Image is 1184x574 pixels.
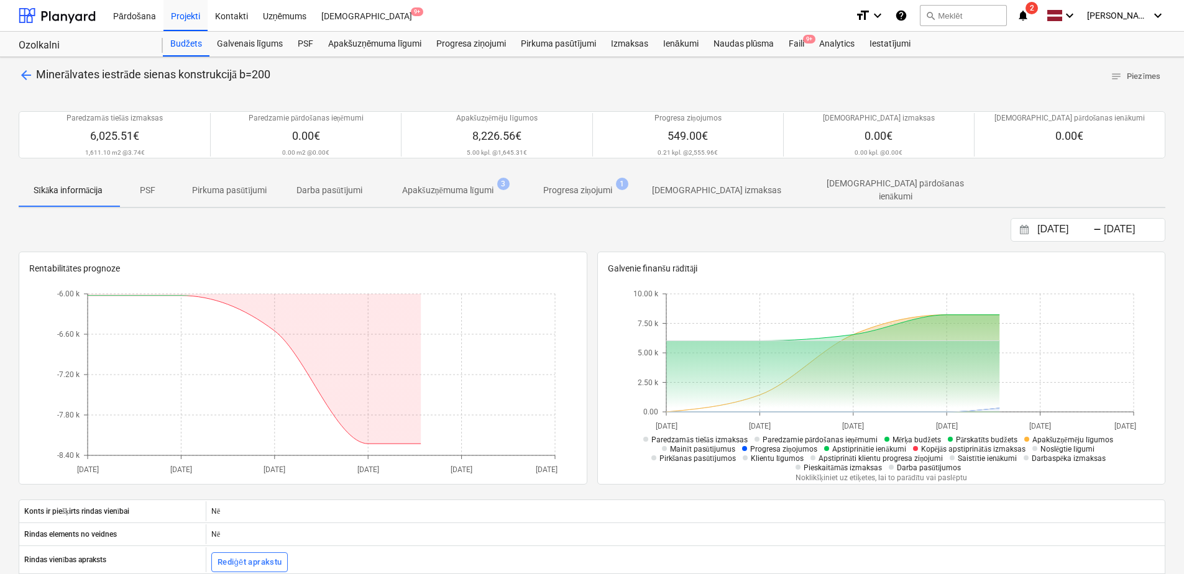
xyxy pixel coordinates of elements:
[57,411,80,420] tspan: -7.80 k
[994,113,1144,124] p: [DEMOGRAPHIC_DATA] pārdošanas ienākumi
[163,32,209,57] div: Budžets
[57,330,80,339] tspan: -6.60 k
[1014,223,1035,237] button: Interact with the calendar and add the check-in date for your trip.
[24,506,129,517] p: Konts ir piešķirts rindas vienībai
[290,32,321,57] a: PSF
[862,32,918,57] a: Iestatījumi
[870,8,885,23] i: keyboard_arrow_down
[1122,514,1184,574] iframe: Chat Widget
[85,148,145,157] p: 1,611.10 m2 @ 3.74€
[1114,422,1136,430] tspan: [DATE]
[920,5,1007,26] button: Meklēt
[357,465,379,474] tspan: [DATE]
[1032,435,1114,444] span: Apakšuzņēmēju līgumos
[1026,2,1038,14] span: 2
[832,445,906,453] span: Apstiprinātie ienākumi
[451,465,472,474] tspan: [DATE]
[842,422,864,430] tspan: [DATE]
[249,113,364,124] p: Paredzamie pārdošanas ieņēmumi
[211,552,288,572] button: Rediģēt aprakstu
[192,184,267,197] p: Pirkuma pasūtījumi
[24,555,106,565] p: Rindas vienības apraksts
[855,148,902,157] p: 0.00 kpl. @ 0.00€
[1111,71,1122,82] span: notes
[57,452,80,460] tspan: -8.40 k
[77,465,99,474] tspan: [DATE]
[812,32,862,57] a: Analytics
[659,454,736,463] span: Pirkšanas pasūtījumos
[1106,67,1165,86] button: Piezīmes
[603,32,656,57] a: Izmaksas
[651,435,747,444] span: Paredzamās tiešās izmaksas
[956,435,1017,444] span: Pārskatīts budžets
[897,463,961,472] span: Darba pasūtījumos
[921,445,1026,453] span: Kopējās apstiprinātās izmaksas
[132,184,162,197] p: PSF
[456,113,538,124] p: Apakšuzņēmēju līgumos
[706,32,782,57] a: Naudas plūsma
[209,32,290,57] a: Galvenais līgums
[655,422,677,430] tspan: [DATE]
[321,32,429,57] a: Apakšuzņēmuma līgumi
[643,408,658,417] tspan: 0.00
[1032,454,1106,463] span: Darbaspēka izmaksas
[19,68,34,83] span: arrow_back
[206,524,1165,544] div: Nē
[34,184,103,197] p: Sīkāka informācija
[936,422,958,430] tspan: [DATE]
[638,378,659,387] tspan: 2.50 k
[1093,226,1101,234] div: -
[411,7,423,16] span: 9+
[57,371,80,380] tspan: -7.20 k
[629,473,1134,483] p: Noklikšķiniet uz etiķetes, lai to parādītu vai paslēptu
[1017,8,1029,23] i: notifications
[750,445,817,453] span: Progresa ziņojumos
[296,184,362,197] p: Darba pasūtījumi
[823,113,935,124] p: [DEMOGRAPHIC_DATA] izmaksas
[781,32,812,57] a: Faili9+
[925,11,935,20] span: search
[803,35,815,43] span: 9+
[819,454,943,463] span: Apstiprināti klientu progresa ziņojumi
[536,465,558,474] tspan: [DATE]
[865,129,893,142] span: 0.00€
[472,129,521,142] span: 8,226.56€
[1101,221,1165,239] input: Beigu datums
[29,262,577,275] p: Rentabilitātes prognoze
[781,32,812,57] div: Faili
[751,454,804,463] span: Klientu līgumos
[429,32,513,57] div: Progresa ziņojumi
[804,463,882,472] span: Pieskaitāmās izmaksas
[895,8,907,23] i: Zināšanu pamats
[497,178,510,190] span: 3
[90,129,139,142] span: 6,025.51€
[958,454,1017,463] span: Saistītie ienākumi
[1040,445,1095,453] span: Noslēgtie līgumi
[1150,8,1165,23] i: keyboard_arrow_down
[654,113,722,124] p: Progresa ziņojumos
[638,349,659,358] tspan: 5.00 k
[513,32,603,57] a: Pirkuma pasūtījumi
[67,113,162,124] p: Paredzamās tiešās izmaksas
[668,129,708,142] span: 549.00€
[218,555,282,570] div: Rediģēt aprakstu
[658,148,718,157] p: 0.21 kpl. @ 2,555.96€
[893,435,941,444] span: Mērķa budžets
[1035,221,1098,239] input: Sākuma datums
[749,422,771,430] tspan: [DATE]
[402,184,493,197] p: Apakšuzņēmuma līgumi
[763,435,878,444] span: Paredzamie pārdošanas ieņēmumi
[1087,11,1149,20] span: [PERSON_NAME]
[616,178,628,190] span: 1
[811,177,980,203] p: [DEMOGRAPHIC_DATA] pārdošanas ienākumi
[467,148,527,157] p: 5.00 kpl. @ 1,645.31€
